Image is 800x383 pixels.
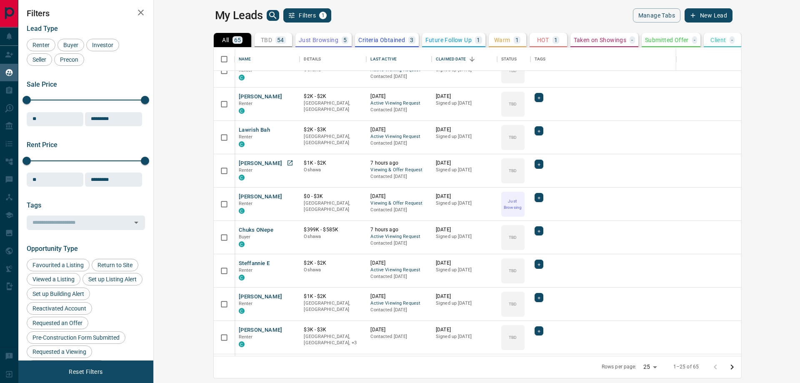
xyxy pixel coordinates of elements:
p: [DATE] [370,293,427,300]
div: Last Active [366,48,432,71]
p: [DATE] [436,293,493,300]
p: Signed up [DATE] [436,133,493,140]
span: + [537,260,540,268]
div: condos.ca [239,208,245,214]
div: Last Active [370,48,396,71]
p: Contacted [DATE] [370,73,427,80]
span: Reactivated Account [30,305,89,312]
div: + [535,126,543,135]
div: condos.ca [239,175,245,180]
h2: Filters [27,8,145,18]
div: Renter [27,39,55,51]
span: + [537,193,540,202]
div: Tags [530,48,791,71]
p: Oshawa [304,167,362,173]
div: + [535,293,543,302]
span: + [537,160,540,168]
button: New Lead [685,8,732,23]
div: Claimed Date [436,48,466,71]
p: Contacted [DATE] [370,273,427,280]
button: [PERSON_NAME] [239,160,282,168]
div: Tags [535,48,546,71]
p: $2K - $2K [304,93,362,100]
p: [GEOGRAPHIC_DATA], [GEOGRAPHIC_DATA] [304,133,362,146]
p: Signed up [DATE] [436,267,493,273]
p: [DATE] [436,193,493,200]
p: [GEOGRAPHIC_DATA], [GEOGRAPHIC_DATA] [304,200,362,213]
p: Contacted [DATE] [370,173,427,180]
button: Open [130,217,142,228]
button: [PERSON_NAME] [239,326,282,334]
p: [GEOGRAPHIC_DATA], [GEOGRAPHIC_DATA] [304,100,362,113]
div: Viewed a Listing [27,273,80,285]
p: Just Browsing [502,198,524,210]
p: - [694,37,695,43]
p: $2K - $3K [304,126,362,133]
div: Investor [86,39,119,51]
p: TBD [509,134,517,140]
span: Precon [57,56,81,63]
span: + [537,127,540,135]
p: TBD [509,101,517,107]
span: Tags [27,201,41,209]
div: + [535,193,543,202]
p: $1K - $2K [304,293,362,300]
button: [PERSON_NAME] [239,93,282,101]
p: TBD [509,234,517,240]
span: Renter [30,42,52,48]
p: Just Browsing [299,37,338,43]
p: Warm [494,37,510,43]
div: Pre-Construction Form Submitted [27,331,125,344]
div: Seller [27,53,52,66]
div: Return to Site [92,259,138,271]
div: condos.ca [239,341,245,347]
p: Signed up [DATE] [436,100,493,107]
p: 5 [343,37,347,43]
p: Contacted [DATE] [370,107,427,113]
p: [DATE] [436,160,493,167]
span: Renter [239,201,253,206]
span: Active Viewing Request [370,300,427,307]
p: [DATE] [436,126,493,133]
span: + [537,293,540,302]
p: 7 hours ago [370,160,427,167]
button: Steffannie E [239,260,270,268]
p: Client [710,37,726,43]
div: Details [304,48,321,71]
span: Pre-Construction Form Submitted [30,334,122,341]
div: Status [497,48,530,71]
p: $399K - $585K [304,226,362,233]
div: Set up Listing Alert [82,273,142,285]
div: Set up Building Alert [27,288,90,300]
span: Requested an Offer [30,320,85,326]
div: Favourited a Listing [27,259,90,271]
p: 1 [477,37,480,43]
p: 1 [554,37,557,43]
span: Set up Building Alert [30,290,87,297]
p: 3 [410,37,413,43]
span: 1 [320,13,326,18]
p: Signed up [DATE] [436,200,493,207]
button: [PERSON_NAME] [239,193,282,201]
button: Go to next page [724,359,740,375]
div: Claimed Date [432,48,497,71]
p: - [731,37,733,43]
div: condos.ca [239,275,245,280]
p: [DATE] [370,193,427,200]
p: All [222,37,229,43]
span: Set up Listing Alert [85,276,140,283]
button: Lawrish Bah [239,126,270,134]
p: $2K - $2K [304,260,362,267]
p: [DATE] [370,326,427,333]
p: Contacted [DATE] [370,207,427,213]
p: [GEOGRAPHIC_DATA], [GEOGRAPHIC_DATA] [304,300,362,313]
p: Taken on Showings [574,37,627,43]
div: Reactivated Account [27,302,92,315]
div: Name [239,48,251,71]
span: Active Viewing Request [370,100,427,107]
span: Viewing & Offer Request [370,167,427,174]
p: Contacted [DATE] [370,240,427,247]
span: Favourited a Listing [30,262,87,268]
p: TBD [509,268,517,274]
div: + [535,226,543,235]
